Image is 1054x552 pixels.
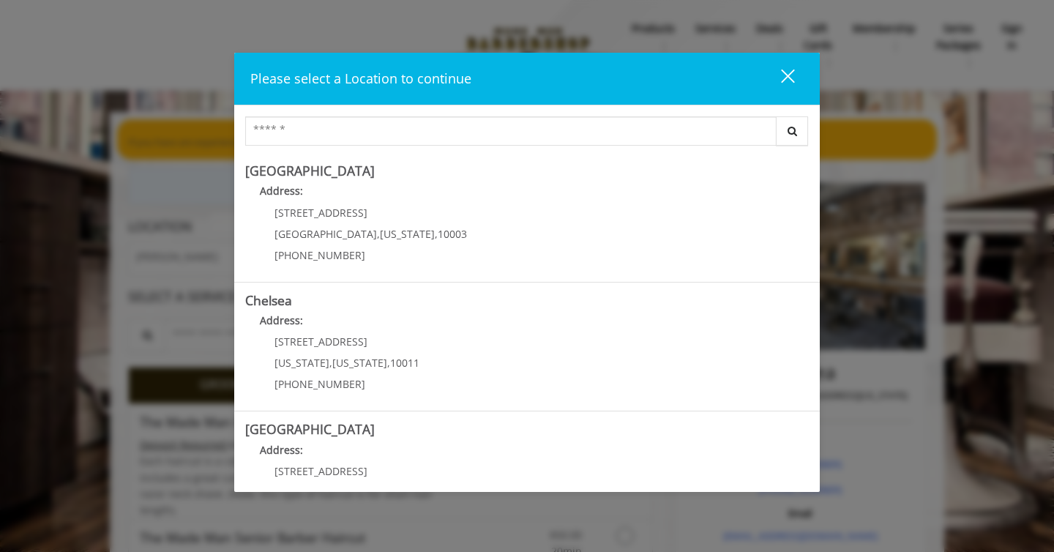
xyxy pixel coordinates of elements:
span: , [387,356,390,370]
b: Address: [260,313,303,327]
span: 10011 [390,356,419,370]
span: [PHONE_NUMBER] [274,377,365,391]
span: [PHONE_NUMBER] [274,248,365,262]
span: [STREET_ADDRESS] [274,335,367,348]
i: Search button [784,126,801,136]
b: Chelsea [245,291,292,309]
span: , [435,227,438,241]
b: Address: [260,184,303,198]
span: , [377,227,380,241]
span: [US_STATE] [274,356,329,370]
span: [US_STATE] [332,356,387,370]
div: Center Select [245,116,809,153]
input: Search Center [245,116,777,146]
span: [STREET_ADDRESS] [274,464,367,478]
span: 10003 [438,227,467,241]
span: Please select a Location to continue [250,70,471,87]
b: Address: [260,443,303,457]
b: [GEOGRAPHIC_DATA] [245,420,375,438]
span: , [329,356,332,370]
div: close dialog [764,68,793,90]
button: close dialog [754,64,804,94]
span: [GEOGRAPHIC_DATA] [274,227,377,241]
b: [GEOGRAPHIC_DATA] [245,162,375,179]
span: [STREET_ADDRESS] [274,206,367,220]
span: [US_STATE] [380,227,435,241]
